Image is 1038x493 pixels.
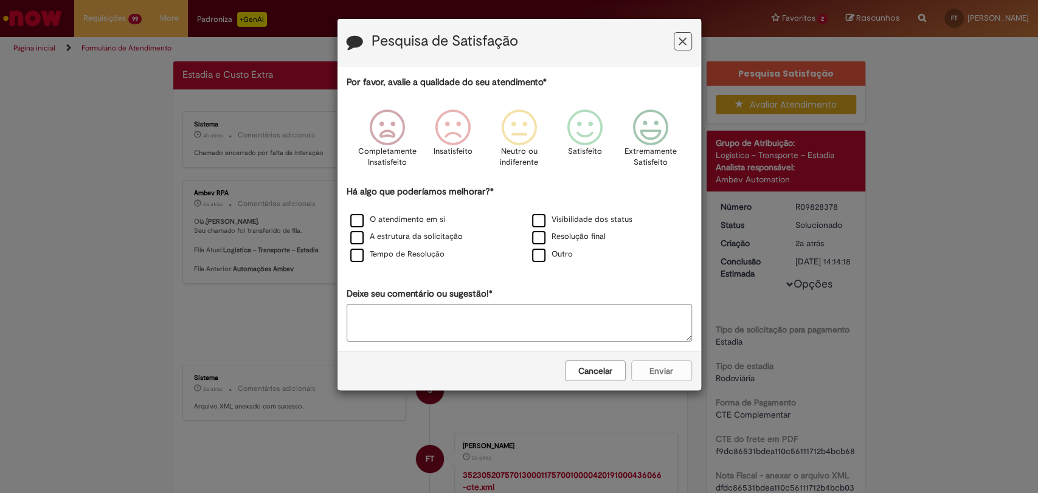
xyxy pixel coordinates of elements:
[372,33,518,49] label: Pesquisa de Satisfação
[625,146,677,168] p: Extremamente Satisfeito
[350,214,445,226] label: O atendimento em si
[554,100,616,184] div: Satisfeito
[532,214,632,226] label: Visibilidade dos status
[434,146,472,157] p: Insatisfeito
[497,146,541,168] p: Neutro ou indiferente
[488,100,550,184] div: Neutro ou indiferente
[568,146,602,157] p: Satisfeito
[620,100,682,184] div: Extremamente Satisfeito
[565,360,626,381] button: Cancelar
[532,231,606,243] label: Resolução final
[356,100,418,184] div: Completamente Insatisfeito
[358,146,417,168] p: Completamente Insatisfeito
[422,100,484,184] div: Insatisfeito
[347,76,547,89] label: Por favor, avalie a qualidade do seu atendimento*
[350,231,463,243] label: A estrutura da solicitação
[347,185,692,264] div: Há algo que poderíamos melhorar?*
[350,249,445,260] label: Tempo de Resolução
[532,249,573,260] label: Outro
[347,288,493,300] label: Deixe seu comentário ou sugestão!*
